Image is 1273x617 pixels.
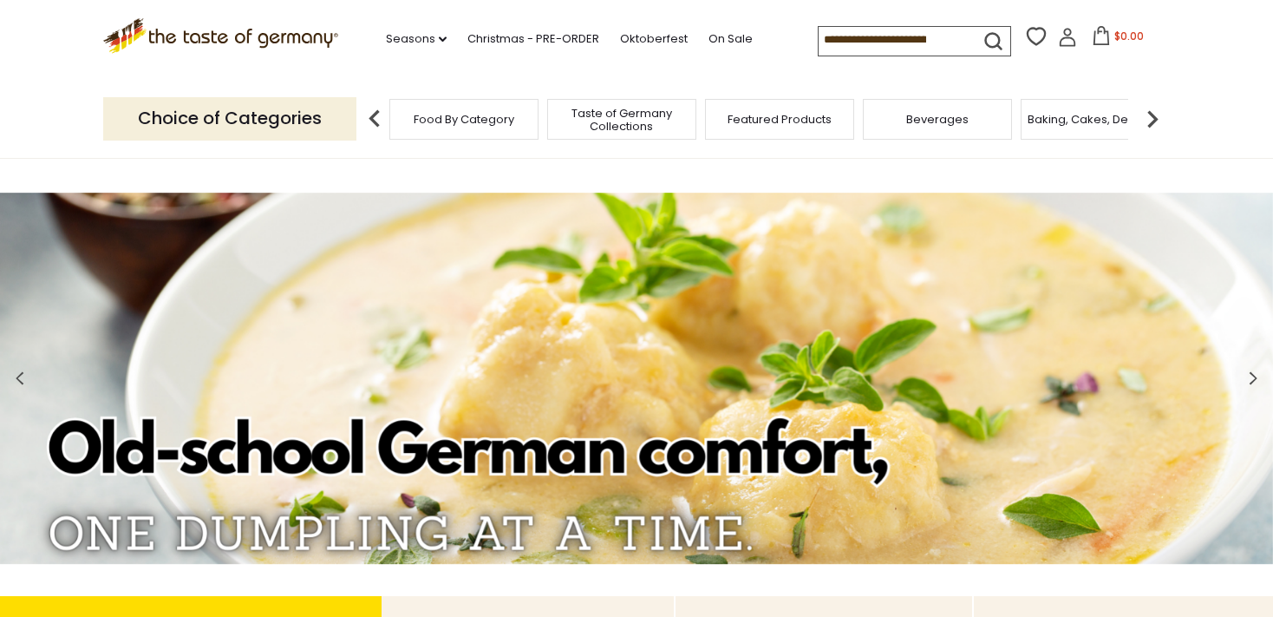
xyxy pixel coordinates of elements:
button: $0.00 [1080,26,1154,52]
a: Seasons [386,30,447,49]
span: $0.00 [1114,29,1144,43]
a: Featured Products [728,113,832,126]
a: Food By Category [414,113,514,126]
a: Baking, Cakes, Desserts [1028,113,1162,126]
a: Christmas - PRE-ORDER [467,30,599,49]
a: Oktoberfest [620,30,688,49]
a: On Sale [708,30,753,49]
img: next arrow [1135,102,1170,136]
a: Taste of Germany Collections [552,107,691,133]
a: Beverages [906,113,969,126]
img: previous arrow [357,102,392,136]
p: Choice of Categories [103,97,356,140]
